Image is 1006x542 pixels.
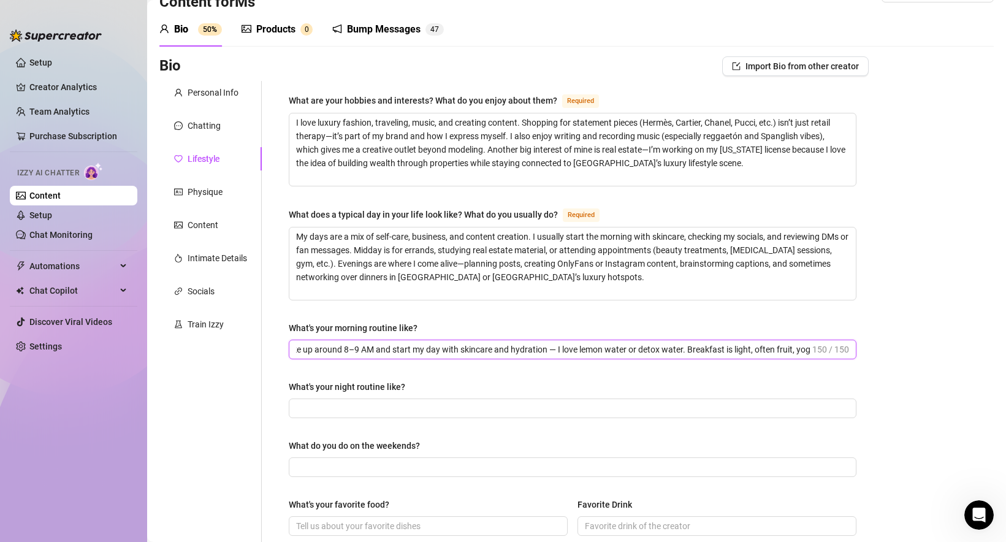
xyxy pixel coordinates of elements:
span: fire [174,254,183,262]
input: What's your favorite food? [296,519,558,533]
h3: Bio [159,56,181,76]
button: go back [8,5,31,28]
div: Bump Messages [347,22,421,37]
span: neutral face reaction [195,415,227,440]
div: Socials [188,284,215,298]
div: Train Izzy [188,318,224,331]
span: heart [174,155,183,163]
span: user [159,24,169,34]
span: idcard [174,188,183,196]
span: picture [174,221,183,229]
sup: 47 [425,23,444,36]
div: What do you do on the weekends? [289,439,420,452]
div: What are your hobbies and interests? What do you enjoy about them? [289,94,557,107]
a: Open in help center [162,455,260,465]
label: What's your morning routine like? [289,321,426,335]
span: Import Bio from other creator [745,61,859,71]
button: Import Bio from other creator [722,56,869,76]
span: Required [563,208,600,222]
span: picture [242,24,251,34]
span: 😃 [234,415,251,440]
span: user [174,88,183,97]
div: What does a typical day in your life look like? What do you usually do? [289,208,558,221]
div: What's your favorite food? [289,498,389,511]
span: smiley reaction [227,415,259,440]
a: Discover Viral Videos [29,317,112,327]
img: Chat Copilot [16,286,24,295]
button: Collapse window [368,5,392,28]
input: What's your morning routine like? [296,343,810,356]
span: 😐 [202,415,219,440]
span: experiment [174,320,183,329]
div: Physique [188,185,223,199]
a: Setup [29,210,52,220]
span: link [174,287,183,296]
a: Settings [29,342,62,351]
div: Favorite Drink [577,498,632,511]
span: import [732,62,741,71]
sup: 50% [198,23,222,36]
span: 😞 [170,415,188,440]
span: 150 / 150 [812,343,849,356]
span: message [174,121,183,130]
div: Did this answer your question? [15,403,407,416]
label: What's your night routine like? [289,380,414,394]
div: Personal Info [188,86,238,99]
div: Lifestyle [188,152,219,166]
a: Setup [29,58,52,67]
span: notification [332,24,342,34]
a: Creator Analytics [29,77,128,97]
span: Automations [29,256,116,276]
span: Chat Copilot [29,281,116,300]
input: What's your night routine like? [296,402,847,415]
div: What's your night routine like? [289,380,405,394]
div: Content [188,218,218,232]
a: Team Analytics [29,107,90,116]
span: thunderbolt [16,261,26,271]
a: Chat Monitoring [29,230,93,240]
input: What do you do on the weekends? [296,460,847,474]
sup: 0 [300,23,313,36]
label: What do you do on the weekends? [289,439,429,452]
div: What's your morning routine like? [289,321,417,335]
label: What's your favorite food? [289,498,398,511]
div: Close [392,5,414,27]
span: Izzy AI Chatter [17,167,79,179]
a: Content [29,191,61,200]
div: Intimate Details [188,251,247,265]
span: Required [562,94,599,108]
img: AI Chatter [84,162,103,180]
div: Chatting [188,119,221,132]
label: What are your hobbies and interests? What do you enjoy about them? [289,93,612,108]
span: 7 [435,25,439,34]
div: Bio [174,22,188,37]
span: disappointed reaction [163,415,195,440]
iframe: Intercom live chat [964,500,994,530]
img: logo-BBDzfeDw.svg [10,29,102,42]
textarea: What are your hobbies and interests? What do you enjoy about them? [289,113,856,186]
div: Products [256,22,295,37]
textarea: What does a typical day in your life look like? What do you usually do? [289,227,856,300]
span: 4 [430,25,435,34]
label: Favorite Drink [577,498,641,511]
label: What does a typical day in your life look like? What do you usually do? [289,207,613,222]
input: Favorite Drink [585,519,847,533]
a: Purchase Subscription [29,126,128,146]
